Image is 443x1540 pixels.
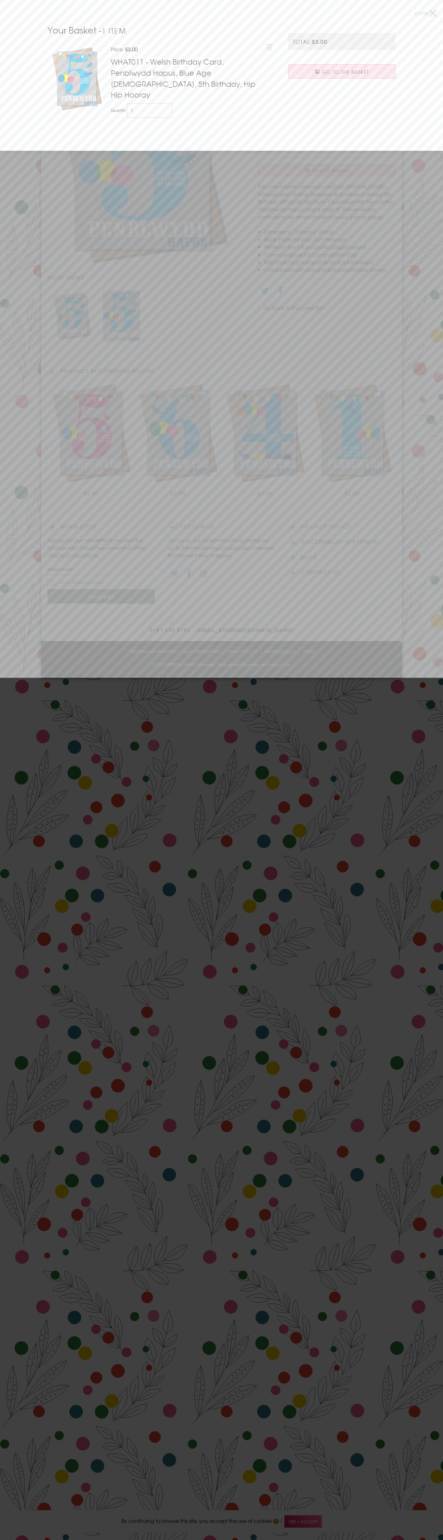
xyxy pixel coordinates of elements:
label: Quantity [111,107,126,113]
a: Remove [264,41,274,52]
p: Total: [288,33,396,50]
a: WHAT011 - Welsh Birthday Card, Penblwydd Hapus, Blue Age [DEMOGRAPHIC_DATA], 5th Birthday, Hip Hi... [111,56,256,100]
img: WHAT011.jpg [49,45,104,111]
h2: Your Basket - [47,23,275,36]
input: Item quantity [127,103,173,118]
span: Go to the Basket [322,69,369,75]
p: Price: [111,45,261,53]
strong: £3.00 [312,38,327,45]
span: Close [415,10,429,16]
small: 1 item [102,25,126,36]
strong: £3.00 [124,45,138,53]
button: Close menu [415,6,437,21]
a: Go to the Basket [288,64,396,79]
